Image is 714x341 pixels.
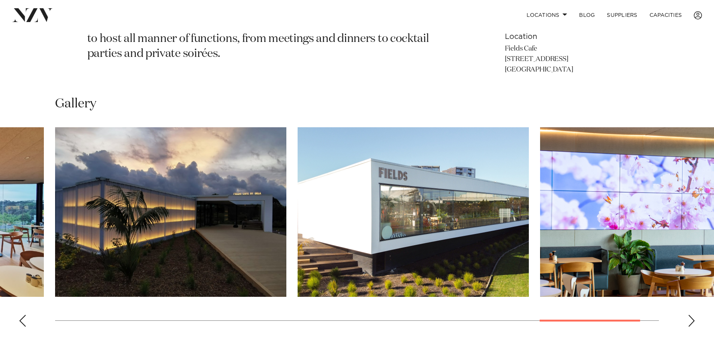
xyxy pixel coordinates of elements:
[573,7,601,23] a: BLOG
[12,8,53,22] img: nzv-logo.png
[601,7,643,23] a: SUPPLIERS
[644,7,688,23] a: Capacities
[55,127,286,297] swiper-slide: 13 / 15
[505,44,627,75] p: Fields Cafe [STREET_ADDRESS] [GEOGRAPHIC_DATA]
[505,31,627,42] h6: Location
[55,95,96,112] h2: Gallery
[521,7,573,23] a: Locations
[298,127,529,297] swiper-slide: 14 / 15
